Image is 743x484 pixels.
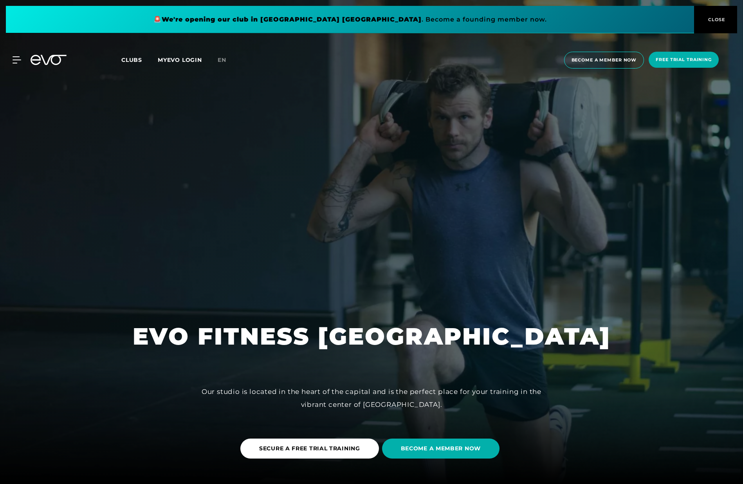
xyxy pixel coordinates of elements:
[401,445,481,452] font: BECOME A MEMBER NOW
[656,57,712,62] font: Free trial training
[572,57,637,63] font: Become a member now
[158,56,202,63] a: MYEVO LOGIN
[562,52,647,69] a: Become a member now
[218,56,236,65] a: en
[218,56,226,63] font: en
[133,322,611,350] font: EVO FITNESS [GEOGRAPHIC_DATA]
[646,52,721,69] a: Free trial training
[240,433,382,464] a: SECURE A FREE TRIAL TRAINING
[121,56,158,63] a: Clubs
[694,6,737,33] button: CLOSE
[202,388,541,408] font: Our studio is located in the heart of the capital and is the perfect place for your training in t...
[708,17,725,22] font: CLOSE
[259,445,360,452] font: SECURE A FREE TRIAL TRAINING
[382,433,503,464] a: BECOME A MEMBER NOW
[121,56,142,63] font: Clubs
